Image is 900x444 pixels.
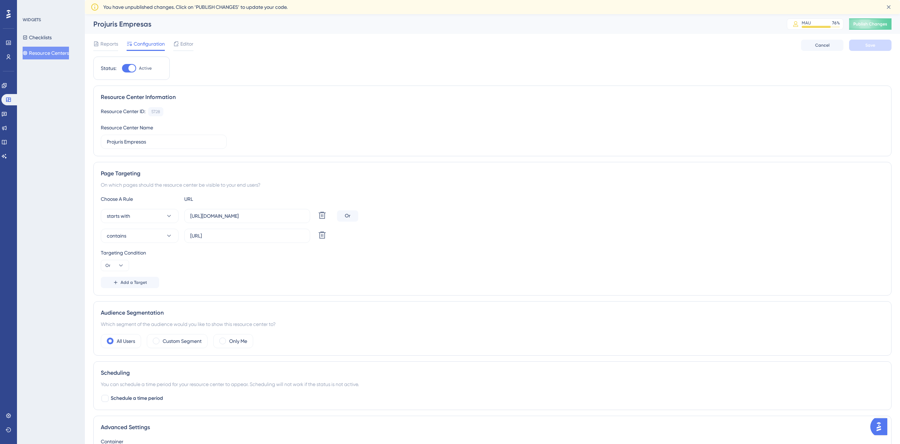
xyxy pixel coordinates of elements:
button: Save [849,40,892,51]
div: Or [337,210,358,222]
span: contains [107,232,126,240]
span: Editor [180,40,193,48]
div: MAU [802,20,811,26]
button: Add a Target [101,277,159,288]
div: Choose A Rule [101,195,179,203]
span: Or [105,263,110,268]
div: Advanced Settings [101,423,884,432]
div: Status: [101,64,116,72]
div: Projuris Empresas [93,19,769,29]
div: Targeting Condition [101,249,884,257]
div: Scheduling [101,369,884,377]
button: Publish Changes [849,18,892,30]
label: Only Me [229,337,247,345]
label: Custom Segment [163,337,202,345]
label: All Users [117,337,135,345]
span: Active [139,65,152,71]
button: Checklists [23,31,52,44]
button: Resource Centers [23,47,69,59]
span: Publish Changes [853,21,887,27]
button: starts with [101,209,179,223]
input: yourwebsite.com/path [190,232,304,240]
div: Resource Center Name [101,123,153,132]
span: starts with [107,212,130,220]
div: On which pages should the resource center be visible to your end users? [101,181,884,189]
span: Reports [100,40,118,48]
div: WIDGETS [23,17,41,23]
span: Cancel [815,42,830,48]
span: Schedule a time period [111,394,163,403]
iframe: UserGuiding AI Assistant Launcher [870,416,892,437]
input: Type your Resource Center name [107,138,221,146]
span: Save [865,42,875,48]
div: Which segment of the audience would you like to show this resource center to? [101,320,884,328]
button: Or [101,260,129,271]
div: URL [184,195,262,203]
span: Add a Target [121,280,147,285]
div: Resource Center Information [101,93,884,101]
div: You can schedule a time period for your resource center to appear. Scheduling will not work if th... [101,380,884,388]
input: yourwebsite.com/path [190,212,304,220]
span: Configuration [134,40,165,48]
span: You have unpublished changes. Click on ‘PUBLISH CHANGES’ to update your code. [103,3,288,11]
div: Resource Center ID: [101,107,145,116]
div: Audience Segmentation [101,309,884,317]
div: 5728 [151,109,160,115]
button: Cancel [801,40,843,51]
button: contains [101,229,179,243]
div: 76 % [832,20,840,26]
div: Page Targeting [101,169,884,178]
